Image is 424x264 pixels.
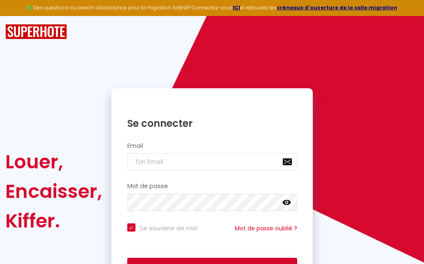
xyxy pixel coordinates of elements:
[127,117,297,130] h1: Se connecter
[127,183,297,190] h2: Mot de passe
[5,177,102,206] div: Encaisser,
[277,4,397,11] a: créneaux d'ouverture de la salle migration
[127,153,297,170] input: Ton Email
[5,147,102,177] div: Louer,
[5,206,102,236] div: Kiffer.
[5,24,67,39] img: SuperHote logo
[233,4,240,11] a: ICI
[127,142,297,149] h2: Email
[235,224,297,232] a: Mot de passe oublié ?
